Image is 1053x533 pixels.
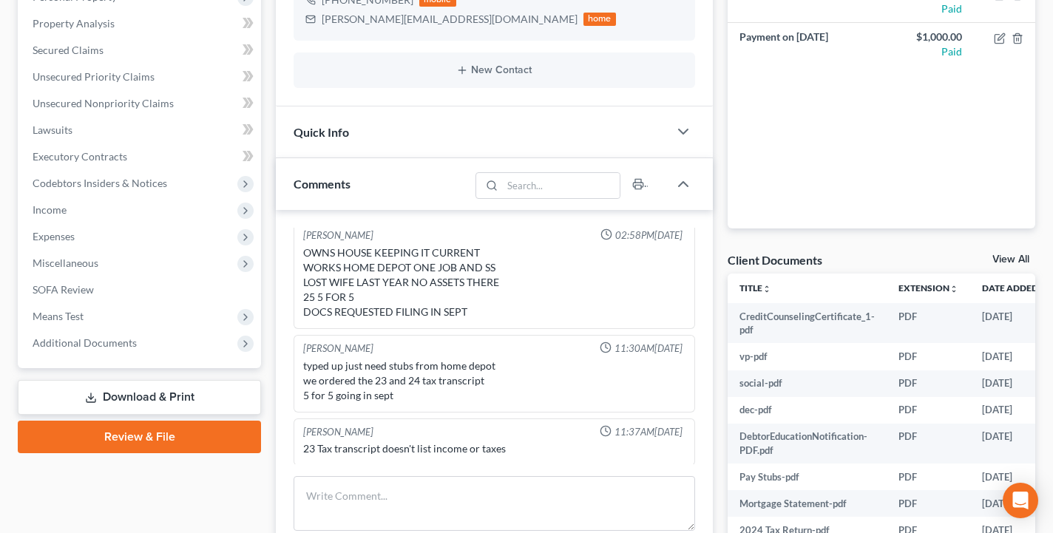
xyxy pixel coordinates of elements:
td: dec-pdf [728,397,887,424]
span: Miscellaneous [33,257,98,269]
span: Income [33,203,67,216]
td: PDF [887,370,970,397]
span: Property Analysis [33,17,115,30]
td: PDF [887,397,970,424]
td: PDF [887,490,970,517]
a: Lawsuits [21,117,261,143]
a: Executory Contracts [21,143,261,170]
span: Lawsuits [33,123,72,136]
a: Unsecured Nonpriority Claims [21,90,261,117]
input: Search... [502,173,620,198]
span: Comments [294,177,351,191]
td: PDF [887,343,970,370]
td: Mortgage Statement-pdf [728,490,887,517]
span: Codebtors Insiders & Notices [33,177,167,189]
div: [PERSON_NAME][EMAIL_ADDRESS][DOMAIN_NAME] [322,12,578,27]
a: Property Analysis [21,10,261,37]
div: OWNS HOUSE KEEPING IT CURRENT WORKS HOME DEPOT ONE JOB AND SS LOST WIFE LAST YEAR NO ASSETS THERE... [303,245,685,319]
td: vp-pdf [728,343,887,370]
td: Payment on [DATE] [728,23,881,66]
span: Unsecured Priority Claims [33,70,155,83]
span: Expenses [33,230,75,242]
a: Titleunfold_more [739,282,771,293]
div: typed up just need stubs from home depot we ordered the 23 and 24 tax transcript 5 for 5 going in... [303,359,685,403]
td: DebtorEducationNotification-PDF.pdf [728,424,887,464]
td: PDF [887,424,970,464]
i: unfold_more [949,285,958,293]
div: [PERSON_NAME] [303,425,373,439]
span: 02:58PM[DATE] [615,228,683,242]
a: Unsecured Priority Claims [21,64,261,90]
a: Extensionunfold_more [898,282,958,293]
div: Open Intercom Messenger [1003,483,1038,518]
button: New Contact [305,64,683,76]
td: social-pdf [728,370,887,397]
span: Quick Info [294,125,349,139]
div: [PERSON_NAME] [303,342,373,356]
a: Secured Claims [21,37,261,64]
td: PDF [887,464,970,490]
span: Means Test [33,310,84,322]
div: Client Documents [728,252,822,268]
div: [PERSON_NAME] [303,228,373,242]
div: Paid [893,1,962,16]
td: Pay Stubs-pdf [728,464,887,490]
span: SOFA Review [33,283,94,296]
a: Download & Print [18,380,261,415]
td: CreditCounselingCertificate_1-pdf [728,303,887,344]
a: Review & File [18,421,261,453]
span: 11:37AM[DATE] [614,425,683,439]
a: View All [992,254,1029,265]
div: $1,000.00 [893,30,962,44]
i: unfold_more [762,285,771,293]
td: PDF [887,303,970,344]
div: 23 Tax transcript doesn't list income or taxes [303,441,685,456]
span: Unsecured Nonpriority Claims [33,97,174,109]
a: Date Added expand_more [982,282,1049,293]
span: Executory Contracts [33,150,127,163]
span: Additional Documents [33,336,137,349]
div: Paid [893,44,962,59]
span: Secured Claims [33,44,104,56]
span: 11:30AM[DATE] [614,342,683,356]
a: SOFA Review [21,276,261,303]
div: home [583,13,616,26]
